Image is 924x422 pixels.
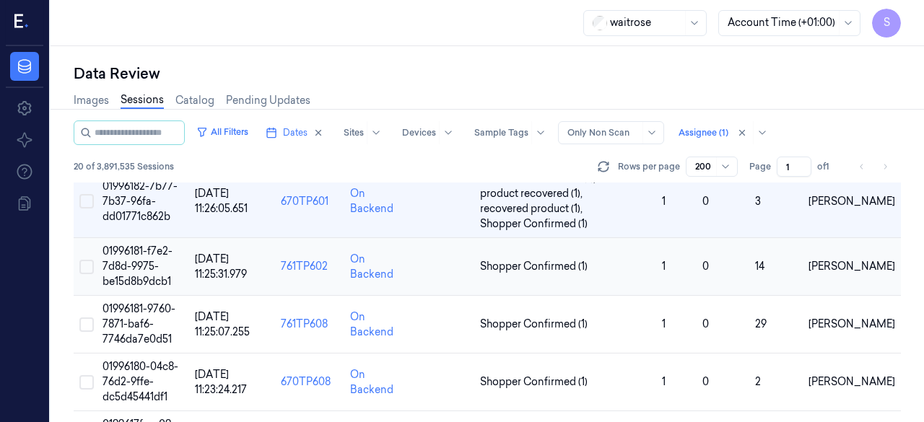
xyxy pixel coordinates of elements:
[283,126,308,139] span: Dates
[79,317,94,332] button: Select row
[350,252,405,282] div: On Backend
[872,9,901,38] button: S
[79,260,94,274] button: Select row
[755,260,764,273] span: 14
[281,317,339,332] div: 761TP608
[662,375,666,388] span: 1
[852,157,895,177] nav: pagination
[702,195,709,208] span: 0
[226,93,310,108] a: Pending Updates
[702,260,709,273] span: 0
[191,120,254,144] button: All Filters
[618,160,680,173] p: Rows per page
[350,367,405,397] div: On Backend
[702,375,709,388] span: 0
[662,317,666,330] span: 1
[281,259,339,274] div: 761TP602
[480,186,585,201] span: product recovered (1) ,
[103,360,178,403] span: 01996180-04c8-76d2-9ffe-dc5d45441df1
[755,317,767,330] span: 29
[662,260,666,273] span: 1
[103,180,178,223] span: 01996182-7b77-7b37-96fa-dd01771c862b
[662,195,666,208] span: 1
[195,187,248,215] span: [DATE] 11:26:05.651
[74,160,174,173] span: 20 of 3,891,535 Sessions
[480,201,585,216] span: recovered product (1) ,
[480,317,588,332] span: Shopper Confirmed (1)
[808,317,895,330] span: [PERSON_NAME]
[121,92,164,109] a: Sessions
[195,252,247,281] span: [DATE] 11:25:31.979
[74,93,109,108] a: Images
[281,374,339,390] div: 670TP608
[817,160,840,173] span: of 1
[103,302,175,346] span: 01996181-9760-7871-baf6-7746da7e0d51
[480,216,588,232] span: Shopper Confirmed (1)
[195,310,250,338] span: [DATE] 11:25:07.255
[79,194,94,208] button: Select row
[755,195,761,208] span: 3
[808,260,895,273] span: [PERSON_NAME]
[281,194,339,209] div: 670TP601
[350,309,405,340] div: On Backend
[260,121,329,144] button: Dates
[749,160,771,173] span: Page
[74,63,901,84] div: Data Review
[808,375,895,388] span: [PERSON_NAME]
[79,375,94,390] button: Select row
[103,245,173,288] span: 01996181-f7e2-7d8d-9975-be15d8b9dcb1
[480,374,588,390] span: Shopper Confirmed (1)
[480,259,588,274] span: Shopper Confirmed (1)
[350,186,405,216] div: On Backend
[195,368,247,396] span: [DATE] 11:23:24.217
[702,317,709,330] span: 0
[808,195,895,208] span: [PERSON_NAME]
[175,93,214,108] a: Catalog
[755,375,761,388] span: 2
